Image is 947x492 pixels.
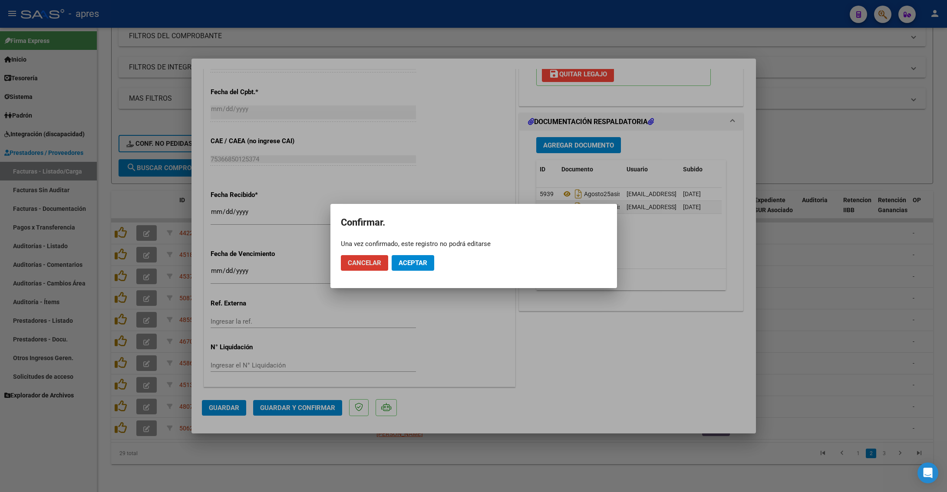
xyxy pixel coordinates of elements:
[399,259,427,267] span: Aceptar
[392,255,434,271] button: Aceptar
[348,259,381,267] span: Cancelar
[917,462,938,483] div: Open Intercom Messenger
[341,255,388,271] button: Cancelar
[341,214,607,231] h2: Confirmar.
[341,239,607,248] div: Una vez confirmado, este registro no podrá editarse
